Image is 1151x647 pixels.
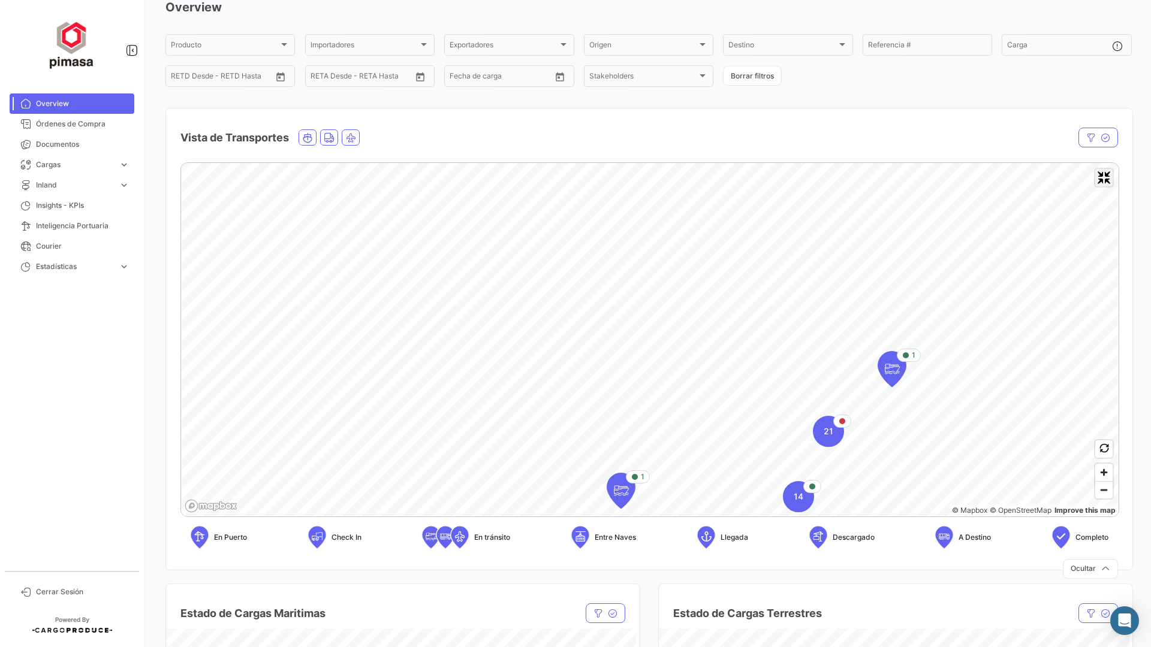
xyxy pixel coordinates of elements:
span: Cerrar Sesión [36,586,129,597]
a: Órdenes de Compra [10,114,134,134]
span: 1 [912,350,915,361]
img: ff117959-d04a-4809-8d46-49844dc85631.png [42,14,102,74]
a: Mapbox [952,506,987,515]
button: Exit fullscreen [1095,169,1113,186]
a: OpenStreetMap [990,506,1051,515]
input: Hasta [480,74,528,82]
span: 21 [824,425,833,437]
span: Estadísticas [36,261,114,272]
span: Descargado [833,532,875,543]
span: 14 [794,491,803,503]
span: Órdenes de Compra [36,119,129,129]
input: Desde [311,74,332,82]
span: Inteligencia Portuaria [36,220,129,231]
a: Mapbox logo [185,499,237,513]
span: Origen [589,43,697,51]
span: Inland [36,180,114,191]
h4: Vista de Transportes [180,129,289,146]
span: Entre Naves [595,532,636,543]
span: expand_more [119,261,129,272]
a: Inteligencia Portuaria [10,216,134,236]
span: Documentos [36,139,129,150]
span: Importadores [311,43,418,51]
button: Borrar filtros [723,66,782,86]
span: A Destino [959,532,991,543]
button: Air [342,130,359,145]
button: Open calendar [551,68,569,86]
button: Zoom out [1095,481,1113,498]
span: expand_more [119,159,129,170]
button: Zoom in [1095,464,1113,481]
div: Abrir Intercom Messenger [1110,606,1139,635]
input: Hasta [201,74,249,82]
span: En tránsito [474,532,510,543]
a: Documentos [10,134,134,155]
span: Destino [728,43,836,51]
span: Check In [332,532,361,543]
a: Courier [10,236,134,256]
h4: Estado de Cargas Terrestres [673,605,822,622]
span: Insights - KPIs [36,200,129,211]
span: Llegada [721,532,748,543]
span: 1 [641,471,644,482]
span: En Puerto [214,532,247,543]
input: Desde [171,74,192,82]
span: Completo [1075,532,1108,543]
span: expand_more [119,180,129,191]
button: Ocultar [1063,559,1118,579]
span: Cargas [36,159,114,170]
button: Open calendar [411,68,429,86]
span: Stakeholders [589,74,697,82]
div: Map marker [607,473,635,509]
div: Map marker [783,481,814,512]
span: Zoom out [1095,482,1113,498]
span: Exportadores [450,43,558,51]
button: Ocean [299,130,316,145]
a: Insights - KPIs [10,195,134,216]
span: Overview [36,98,129,109]
h4: Estado de Cargas Maritimas [180,605,326,622]
span: Courier [36,241,129,252]
div: Map marker [813,416,844,447]
div: Map marker [878,351,906,387]
input: Desde [450,74,471,82]
span: Producto [171,43,279,51]
input: Hasta [341,74,388,82]
button: Land [321,130,338,145]
button: Open calendar [272,68,290,86]
a: Map feedback [1054,506,1116,515]
a: Overview [10,93,134,114]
